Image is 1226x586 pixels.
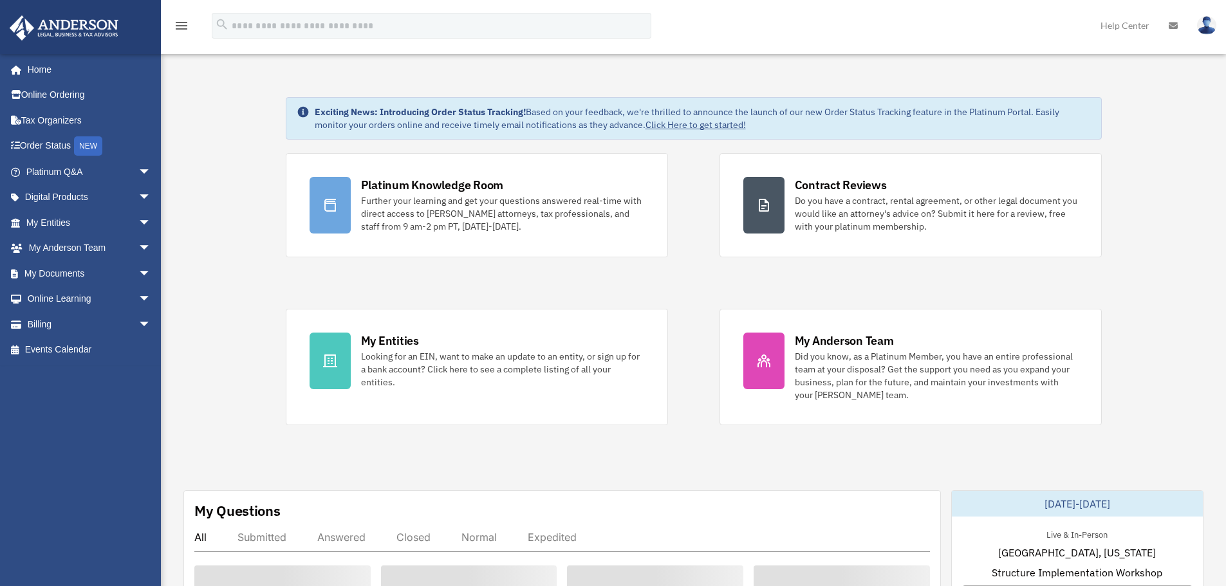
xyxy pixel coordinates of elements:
img: Anderson Advisors Platinum Portal [6,15,122,41]
img: User Pic [1197,16,1216,35]
div: My Questions [194,501,281,520]
a: Home [9,57,164,82]
a: Online Ordering [9,82,171,108]
div: All [194,531,207,544]
span: arrow_drop_down [138,235,164,262]
div: Live & In-Person [1036,527,1118,540]
div: Answered [317,531,366,544]
a: My Entities Looking for an EIN, want to make an update to an entity, or sign up for a bank accoun... [286,309,668,425]
a: Digital Productsarrow_drop_down [9,185,171,210]
span: arrow_drop_down [138,185,164,211]
div: Did you know, as a Platinum Member, you have an entire professional team at your disposal? Get th... [795,350,1078,401]
span: Structure Implementation Workshop [992,565,1162,580]
div: Submitted [237,531,286,544]
div: Do you have a contract, rental agreement, or other legal document you would like an attorney's ad... [795,194,1078,233]
a: Events Calendar [9,337,171,363]
a: Platinum Q&Aarrow_drop_down [9,159,171,185]
i: menu [174,18,189,33]
div: Looking for an EIN, want to make an update to an entity, or sign up for a bank account? Click her... [361,350,644,389]
a: My Documentsarrow_drop_down [9,261,171,286]
div: Further your learning and get your questions answered real-time with direct access to [PERSON_NAM... [361,194,644,233]
a: Click Here to get started! [646,119,746,131]
span: arrow_drop_down [138,210,164,236]
div: Normal [461,531,497,544]
div: My Anderson Team [795,333,894,349]
div: Closed [396,531,431,544]
a: My Anderson Team Did you know, as a Platinum Member, you have an entire professional team at your... [720,309,1102,425]
strong: Exciting News: Introducing Order Status Tracking! [315,106,526,118]
span: arrow_drop_down [138,286,164,313]
i: search [215,17,229,32]
div: Expedited [528,531,577,544]
div: Contract Reviews [795,177,887,193]
a: Platinum Knowledge Room Further your learning and get your questions answered real-time with dire... [286,153,668,257]
a: Order StatusNEW [9,133,171,160]
a: Contract Reviews Do you have a contract, rental agreement, or other legal document you would like... [720,153,1102,257]
div: NEW [74,136,102,156]
div: My Entities [361,333,419,349]
a: Billingarrow_drop_down [9,311,171,337]
span: arrow_drop_down [138,311,164,338]
span: arrow_drop_down [138,159,164,185]
a: Tax Organizers [9,107,171,133]
div: Based on your feedback, we're thrilled to announce the launch of our new Order Status Tracking fe... [315,105,1091,131]
span: [GEOGRAPHIC_DATA], [US_STATE] [998,545,1156,560]
a: My Anderson Teamarrow_drop_down [9,235,171,261]
div: [DATE]-[DATE] [952,491,1203,517]
a: Online Learningarrow_drop_down [9,286,171,312]
div: Platinum Knowledge Room [361,177,504,193]
span: arrow_drop_down [138,261,164,287]
a: My Entitiesarrow_drop_down [9,210,171,235]
a: menu [174,23,189,33]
